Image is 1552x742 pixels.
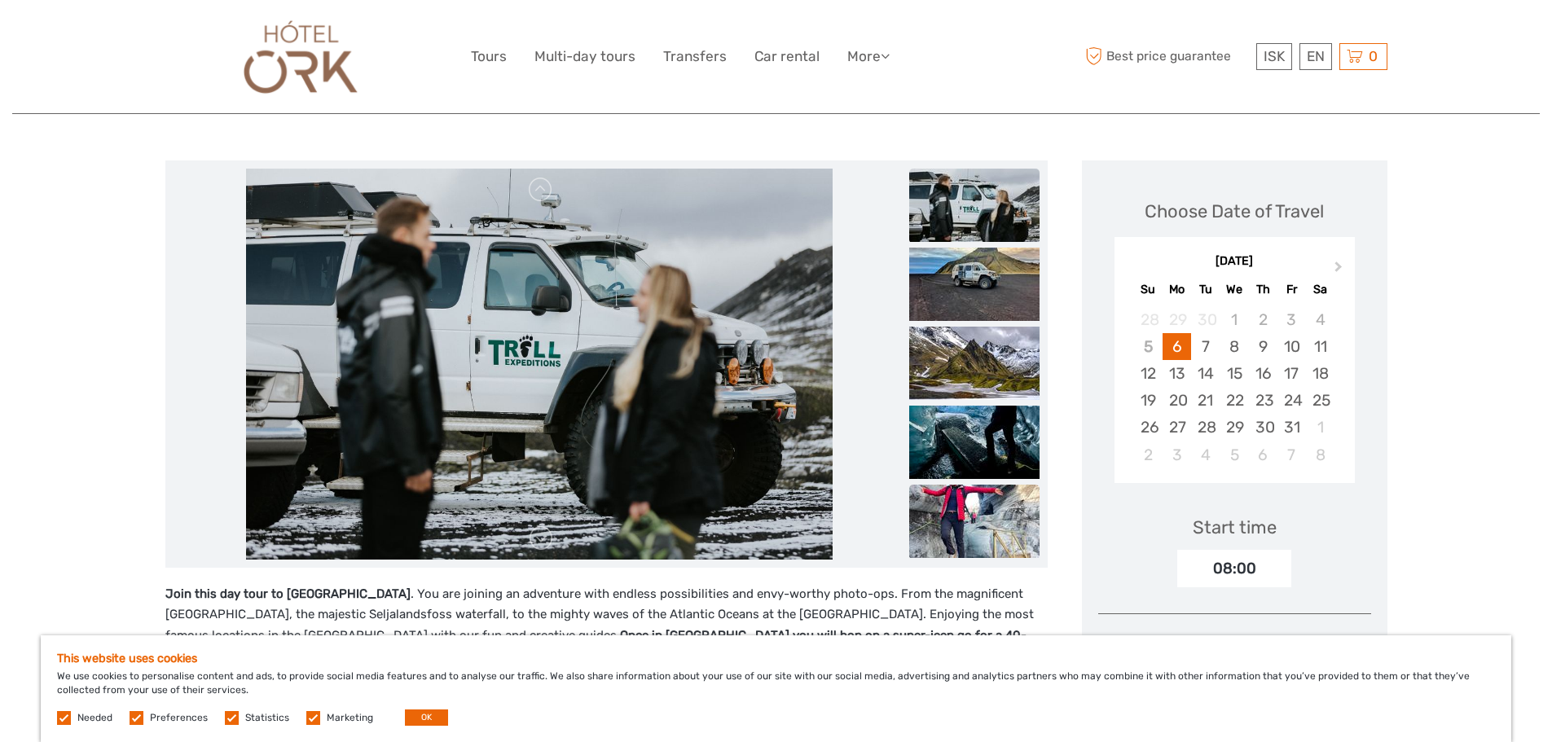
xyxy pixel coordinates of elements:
[909,248,1040,321] img: 0f1c85bab6ce4daeb1da8206ccd2ec4c_slider_thumbnail.jpeg
[1366,48,1380,64] span: 0
[1191,306,1220,333] div: Not available Tuesday, September 30th, 2025
[1306,441,1334,468] div: Choose Saturday, November 8th, 2025
[1163,387,1191,414] div: Choose Monday, October 20th, 2025
[1249,414,1277,441] div: Choose Thursday, October 30th, 2025
[1134,414,1163,441] div: Choose Sunday, October 26th, 2025
[1299,43,1332,70] div: EN
[1220,333,1248,360] div: Choose Wednesday, October 8th, 2025
[1145,199,1324,224] div: Choose Date of Travel
[41,635,1511,742] div: We use cookies to personalise content and ads, to provide social media features and to analyse ou...
[1220,441,1248,468] div: Choose Wednesday, November 5th, 2025
[327,711,373,725] label: Marketing
[909,169,1040,242] img: d1e3ebaa5f124daeb7b82eedc0ba358b_slider_thumbnail.jpeg
[1306,333,1334,360] div: Choose Saturday, October 11th, 2025
[1249,441,1277,468] div: Choose Thursday, November 6th, 2025
[471,45,507,68] a: Tours
[1277,333,1306,360] div: Choose Friday, October 10th, 2025
[909,485,1040,558] img: 47766b3ff2534a52b0af9a0e44156c3e_slider_thumbnail.jpeg
[1277,360,1306,387] div: Choose Friday, October 17th, 2025
[1306,387,1334,414] div: Choose Saturday, October 25th, 2025
[165,586,411,601] strong: Join this day tour to [GEOGRAPHIC_DATA]
[1191,387,1220,414] div: Choose Tuesday, October 21st, 2025
[663,45,727,68] a: Transfers
[235,12,367,101] img: Our services
[1163,360,1191,387] div: Choose Monday, October 13th, 2025
[1191,333,1220,360] div: Choose Tuesday, October 7th, 2025
[150,711,208,725] label: Preferences
[754,45,820,68] a: Car rental
[1277,441,1306,468] div: Choose Friday, November 7th, 2025
[1306,414,1334,441] div: Choose Saturday, November 1st, 2025
[620,628,954,643] strong: Once in [GEOGRAPHIC_DATA] you will hop on a super-jeep
[1134,387,1163,414] div: Choose Sunday, October 19th, 2025
[1163,414,1191,441] div: Choose Monday, October 27th, 2025
[1220,414,1248,441] div: Choose Wednesday, October 29th, 2025
[246,169,833,560] img: d1e3ebaa5f124daeb7b82eedc0ba358b_main_slider.jpeg
[1249,279,1277,301] div: Th
[1191,279,1220,301] div: Tu
[1191,360,1220,387] div: Choose Tuesday, October 14th, 2025
[1220,306,1248,333] div: Not available Wednesday, October 1st, 2025
[1277,414,1306,441] div: Choose Friday, October 31st, 2025
[1134,333,1163,360] div: Not available Sunday, October 5th, 2025
[1306,279,1334,301] div: Sa
[1249,306,1277,333] div: Not available Thursday, October 2nd, 2025
[1193,515,1277,540] div: Start time
[909,327,1040,400] img: 26dd7f08354242728785700d33a06f0a_slider_thumbnail.jpg
[1134,306,1163,333] div: Not available Sunday, September 28th, 2025
[1327,257,1353,283] button: Next Month
[1134,360,1163,387] div: Choose Sunday, October 12th, 2025
[1163,333,1191,360] div: Choose Monday, October 6th, 2025
[1191,414,1220,441] div: Choose Tuesday, October 28th, 2025
[1306,360,1334,387] div: Choose Saturday, October 18th, 2025
[77,711,112,725] label: Needed
[1277,279,1306,301] div: Fr
[1177,550,1291,587] div: 08:00
[57,652,1495,665] h5: This website uses cookies
[1249,333,1277,360] div: Choose Thursday, October 9th, 2025
[1134,279,1163,301] div: Su
[534,45,635,68] a: Multi-day tours
[1163,306,1191,333] div: Not available Monday, September 29th, 2025
[1119,306,1349,468] div: month 2025-10
[405,709,448,726] button: OK
[1277,387,1306,414] div: Choose Friday, October 24th, 2025
[1249,387,1277,414] div: Choose Thursday, October 23rd, 2025
[1264,48,1285,64] span: ISK
[1163,279,1191,301] div: Mo
[909,406,1040,479] img: aefba759b66d4ef1bab3e018b6f44f49_slider_thumbnail.jpeg
[1306,306,1334,333] div: Not available Saturday, October 4th, 2025
[1134,441,1163,468] div: Choose Sunday, November 2nd, 2025
[1220,279,1248,301] div: We
[1115,253,1355,270] div: [DATE]
[1220,387,1248,414] div: Choose Wednesday, October 22nd, 2025
[847,45,890,68] a: More
[1191,441,1220,468] div: Choose Tuesday, November 4th, 2025
[1082,43,1252,70] span: Best price guarantee
[1220,360,1248,387] div: Choose Wednesday, October 15th, 2025
[1249,360,1277,387] div: Choose Thursday, October 16th, 2025
[245,711,289,725] label: Statistics
[1277,306,1306,333] div: Not available Friday, October 3rd, 2025
[1163,441,1191,468] div: Choose Monday, November 3rd, 2025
